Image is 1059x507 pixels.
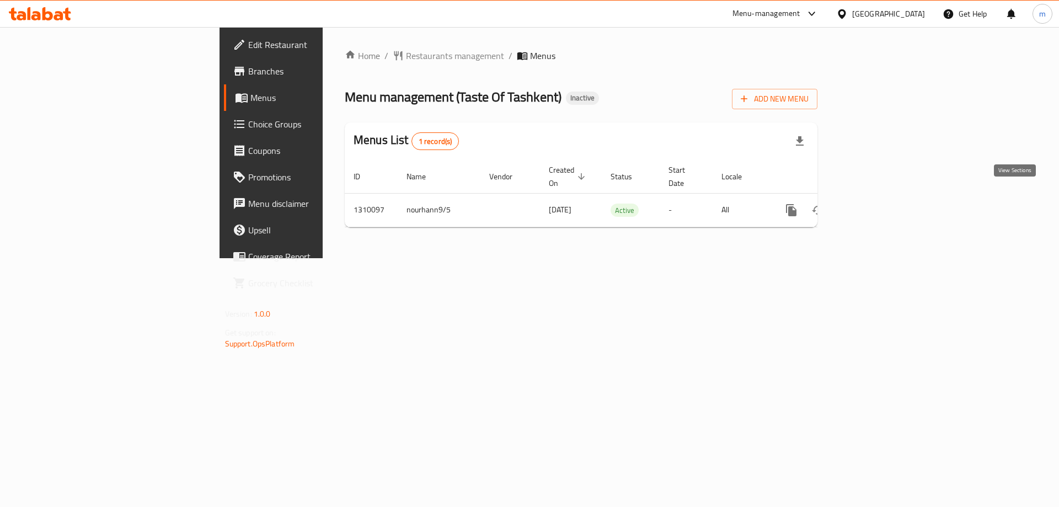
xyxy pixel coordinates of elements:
[398,193,480,227] td: nourhann9/5
[248,223,388,237] span: Upsell
[248,144,388,157] span: Coupons
[406,49,504,62] span: Restaurants management
[611,170,646,183] span: Status
[1039,8,1046,20] span: m
[668,163,699,190] span: Start Date
[225,307,252,321] span: Version:
[852,8,925,20] div: [GEOGRAPHIC_DATA]
[778,197,805,223] button: more
[248,118,388,131] span: Choice Groups
[248,170,388,184] span: Promotions
[224,217,397,243] a: Upsell
[345,84,561,109] span: Menu management ( Taste Of Tashkent )
[250,91,388,104] span: Menus
[248,276,388,290] span: Grocery Checklist
[224,58,397,84] a: Branches
[489,170,527,183] span: Vendor
[549,202,571,217] span: [DATE]
[732,89,817,109] button: Add New Menu
[345,160,893,227] table: enhanced table
[741,92,809,106] span: Add New Menu
[530,49,555,62] span: Menus
[248,65,388,78] span: Branches
[224,111,397,137] a: Choice Groups
[254,307,271,321] span: 1.0.0
[224,243,397,270] a: Coverage Report
[225,325,276,340] span: Get support on:
[224,137,397,164] a: Coupons
[407,170,440,183] span: Name
[509,49,512,62] li: /
[549,163,589,190] span: Created On
[354,132,459,150] h2: Menus List
[660,193,713,227] td: -
[224,31,397,58] a: Edit Restaurant
[805,197,831,223] button: Change Status
[713,193,769,227] td: All
[732,7,800,20] div: Menu-management
[787,128,813,154] div: Export file
[721,170,756,183] span: Locale
[345,49,817,62] nav: breadcrumb
[354,170,375,183] span: ID
[224,270,397,296] a: Grocery Checklist
[393,49,504,62] a: Restaurants management
[224,164,397,190] a: Promotions
[769,160,893,194] th: Actions
[224,84,397,111] a: Menus
[248,250,388,263] span: Coverage Report
[224,190,397,217] a: Menu disclaimer
[611,204,639,217] span: Active
[412,136,459,147] span: 1 record(s)
[411,132,459,150] div: Total records count
[566,93,599,103] span: Inactive
[566,92,599,105] div: Inactive
[248,197,388,210] span: Menu disclaimer
[225,337,295,351] a: Support.OpsPlatform
[248,38,388,51] span: Edit Restaurant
